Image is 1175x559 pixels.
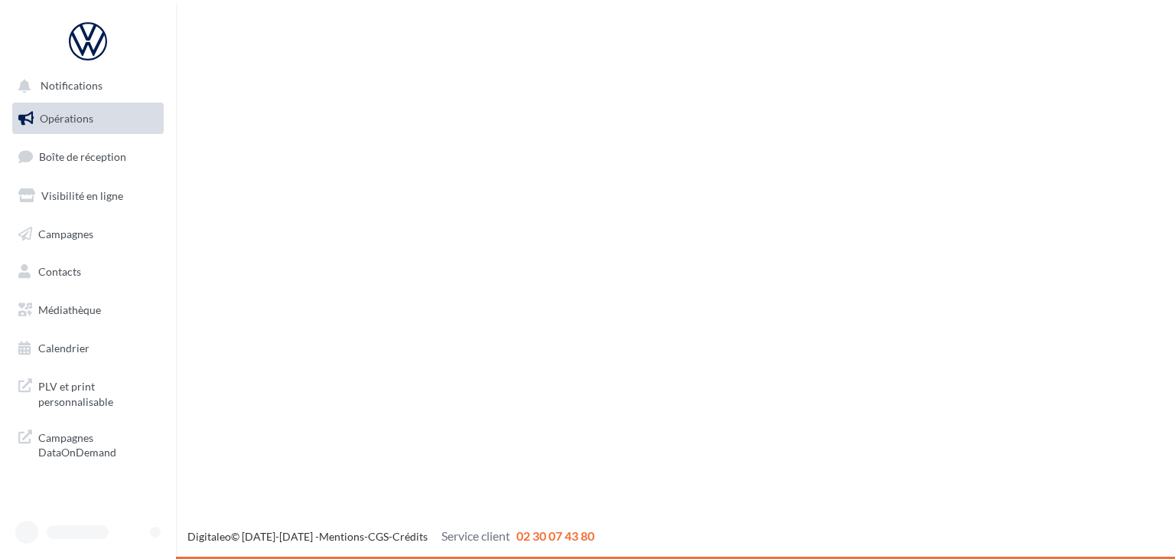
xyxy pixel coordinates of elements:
[38,376,158,409] span: PLV et print personnalisable
[9,370,167,415] a: PLV et print personnalisable
[41,189,123,202] span: Visibilité en ligne
[38,303,101,316] span: Médiathèque
[9,256,167,288] a: Contacts
[41,80,103,93] span: Notifications
[9,421,167,466] a: Campagnes DataOnDemand
[9,180,167,212] a: Visibilité en ligne
[39,150,126,163] span: Boîte de réception
[9,103,167,135] a: Opérations
[38,227,93,240] span: Campagnes
[38,427,158,460] span: Campagnes DataOnDemand
[9,218,167,250] a: Campagnes
[9,294,167,326] a: Médiathèque
[368,530,389,543] a: CGS
[441,528,510,543] span: Service client
[392,530,428,543] a: Crédits
[9,140,167,173] a: Boîte de réception
[38,342,90,355] span: Calendrier
[187,530,594,543] span: © [DATE]-[DATE] - - -
[9,332,167,364] a: Calendrier
[516,528,594,543] span: 02 30 07 43 80
[38,265,81,278] span: Contacts
[40,112,93,125] span: Opérations
[319,530,364,543] a: Mentions
[187,530,231,543] a: Digitaleo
